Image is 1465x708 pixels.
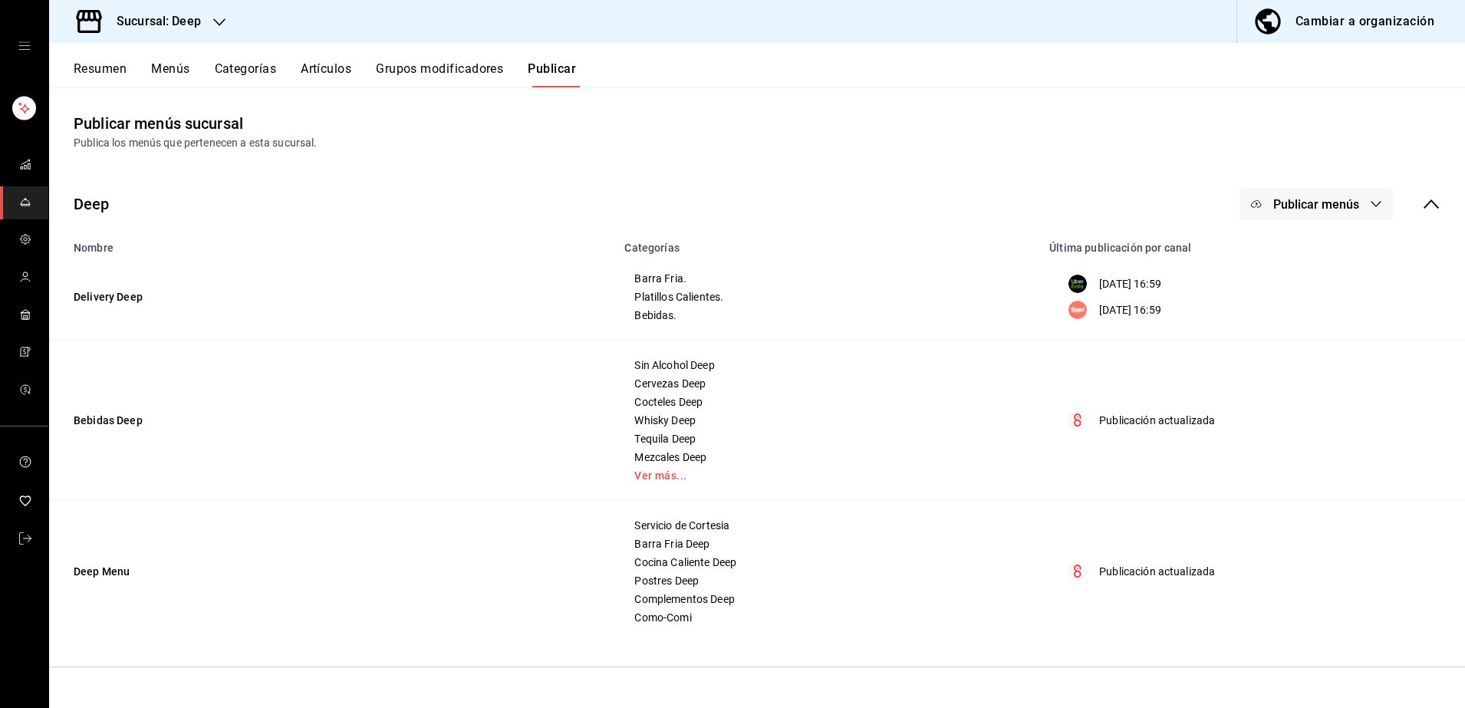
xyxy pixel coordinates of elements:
[49,232,1465,642] table: menu maker table for brand
[215,61,277,87] button: Categorías
[528,61,576,87] button: Publicar
[634,557,1021,568] span: Cocina Caliente Deep
[1040,232,1465,254] th: Última publicación por canal
[615,232,1040,254] th: Categorías
[634,594,1021,604] span: Complementos Deep
[634,360,1021,370] span: Sin Alcohol Deep
[634,310,1021,321] span: Bebidas.
[634,397,1021,407] span: Cocteles Deep
[49,341,615,501] td: Bebidas Deep
[1099,564,1215,580] p: Publicación actualizada
[1099,302,1161,318] p: [DATE] 16:59
[634,433,1021,444] span: Tequila Deep
[18,40,31,52] button: open drawer
[74,61,1465,87] div: navigation tabs
[634,291,1021,302] span: Platillos Calientes.
[634,575,1021,586] span: Postres Deep
[1099,276,1161,292] p: [DATE] 16:59
[1273,197,1359,212] span: Publicar menús
[74,61,127,87] button: Resumen
[634,520,1021,531] span: Servicio de Cortesia
[151,61,189,87] button: Menús
[74,193,110,216] div: Deep
[49,501,615,643] td: Deep Menu
[634,538,1021,549] span: Barra Fria Deep
[74,135,1440,151] div: Publica los menús que pertenecen a esta sucursal.
[1295,11,1434,32] div: Cambiar a organización
[1099,413,1215,429] p: Publicación actualizada
[49,254,615,341] td: Delivery Deep
[634,415,1021,426] span: Whisky Deep
[104,12,201,31] h3: Sucursal: Deep
[634,452,1021,463] span: Mezcales Deep
[49,232,615,254] th: Nombre
[634,470,1021,481] a: Ver más...
[634,273,1021,284] span: Barra Fria.
[74,112,243,135] div: Publicar menús sucursal
[301,61,351,87] button: Artículos
[634,612,1021,623] span: Como-Comi
[376,61,503,87] button: Grupos modificadores
[634,378,1021,389] span: Cervezas Deep
[1239,188,1393,220] button: Publicar menús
